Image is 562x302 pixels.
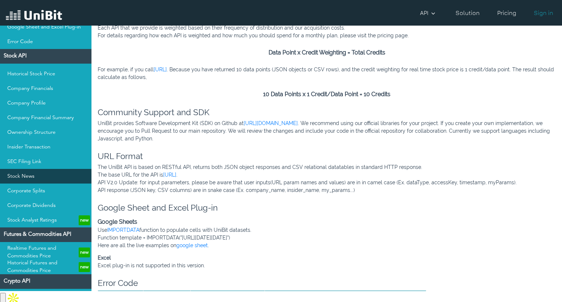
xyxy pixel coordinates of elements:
iframe: Drift Widget Chat Window [411,166,558,270]
a: google sheet [176,242,208,248]
p: The UniBit API is based on RESTful API, returns both JSON object responses and CSV relational dat... [98,163,556,171]
img: UniBit Logo [6,9,62,23]
a: [URL][DOMAIN_NAME] [244,120,298,126]
p: UniBit provides Software Development Kit (SDK) on Github at . We recommend using our official lib... [98,120,556,143]
a: Pricing [494,5,519,20]
p: Each API that we provide is weighted based on their frequency of distribution and our acquisition... [98,24,556,32]
p: For example, if you call . Because you have returned 10 data points (JSON objects or CSV rows), a... [98,66,556,81]
iframe: Drift Widget Chat Controller [525,265,553,293]
h3: Error Code [98,278,556,288]
p: API V2.0 Update: for input parameters, please be aware that user inputs(URL param names and value... [98,179,556,194]
h3: Google Sheet and Excel Plug-in [98,203,556,213]
h3: Community Support and SDK [98,107,556,117]
a: Solution [453,5,483,20]
a: [URL] [163,172,176,178]
p: Excel [98,254,556,262]
p: Here are all the live examples on . [98,242,556,249]
p: Google Sheets [98,218,556,226]
a: [URL] [154,67,167,72]
p: Use function to populate cells with UniBit datasets. [98,226,556,234]
p: 10 Data Points x 1 Credit/Data Point = 10 Credits [98,90,556,99]
a: IMPORTDATA [107,227,139,233]
a: Sign in [531,5,556,20]
a: API [417,5,441,20]
span: new [79,248,90,258]
p: Function template = IMPORTDATA("[URL][DATE][DATE]") [98,234,556,242]
span: new [79,262,90,272]
p: For details regarding how each API is weighted and how much you should spend for a monthly plan, ... [98,32,556,39]
p: Data Point x Credit Weighting = Total Credits [98,48,556,57]
h3: URL Format [98,151,556,161]
p: Excel plug-in is not supported in this version. [98,262,556,269]
span: new [79,215,90,226]
p: The base URL for the API is . [98,171,556,179]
